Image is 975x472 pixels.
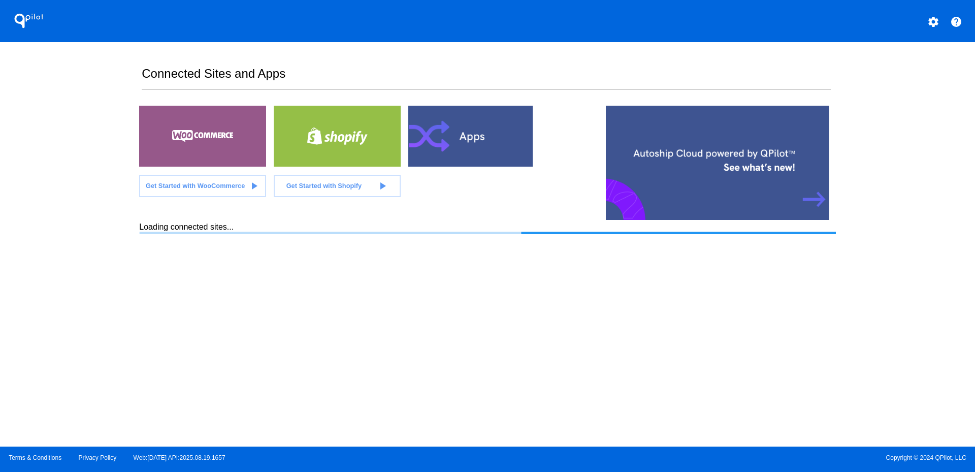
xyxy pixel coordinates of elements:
span: Copyright © 2024 QPilot, LLC [496,454,966,461]
mat-icon: play_arrow [248,180,260,192]
a: Get Started with WooCommerce [139,175,266,197]
a: Web:[DATE] API:2025.08.19.1657 [134,454,225,461]
span: Get Started with WooCommerce [146,182,245,190]
span: Get Started with Shopify [286,182,362,190]
mat-icon: settings [927,16,939,28]
a: Get Started with Shopify [274,175,401,197]
h1: QPilot [9,11,49,31]
div: Loading connected sites... [139,223,835,234]
h2: Connected Sites and Apps [142,67,830,89]
a: Terms & Conditions [9,454,61,461]
mat-icon: help [950,16,962,28]
a: Privacy Policy [79,454,117,461]
mat-icon: play_arrow [376,180,388,192]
